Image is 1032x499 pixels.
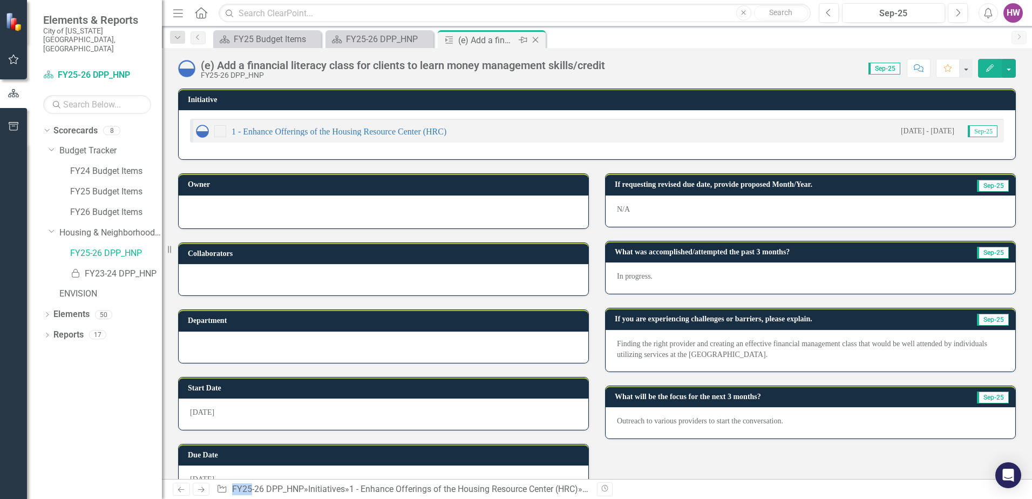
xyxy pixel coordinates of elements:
[754,5,808,21] button: Search
[188,451,583,459] h3: Due Date
[216,32,318,46] a: FY25 Budget Items
[216,483,589,496] div: » » »
[89,331,106,340] div: 17
[846,7,941,20] div: Sep-25
[232,484,304,494] a: FY25-26 DPP_HNP
[70,186,162,198] a: FY25 Budget Items
[615,315,953,323] h3: If you are experiencing challenges or barriers, please explain.
[95,310,112,319] div: 50
[70,247,162,260] a: FY25-26 DPP_HNP
[53,125,98,137] a: Scorecards
[188,180,583,188] h3: Owner
[615,180,953,188] h3: If requesting revised due date, provide proposed Month/Year.
[901,126,954,136] small: [DATE] - [DATE]
[308,484,345,494] a: Initiatives
[458,33,516,47] div: (e) Add a financial literacy class for clients to learn money management skills/credit
[1003,3,1023,23] button: HW
[977,180,1009,192] span: Sep-25
[59,227,162,239] a: Housing & Neighborhood Preservation Home
[43,95,151,114] input: Search Below...
[617,271,1004,282] p: In progress.
[617,339,1004,360] p: Finding the right provider and creating an effective financial management class that would be wel...
[188,96,1010,104] h3: Initiative
[201,59,605,71] div: (e) Add a financial literacy class for clients to learn money management skills/credit
[59,288,162,300] a: ENVISION
[615,393,937,401] h3: What will be the focus for the next 3 months?
[59,145,162,157] a: Budget Tracker
[188,249,583,258] h3: Collaborators
[70,206,162,219] a: FY26 Budget Items
[196,125,209,138] img: In Progress
[842,3,945,23] button: Sep-25
[769,8,792,17] span: Search
[70,165,162,178] a: FY24 Budget Items
[617,416,1004,427] p: Outreach to various providers to start the conversation.
[995,462,1021,488] div: Open Intercom Messenger
[53,308,90,321] a: Elements
[968,125,997,137] span: Sep-25
[53,329,84,341] a: Reports
[234,32,318,46] div: FY25 Budget Items
[43,26,151,53] small: City of [US_STATE][GEOGRAPHIC_DATA], [GEOGRAPHIC_DATA]
[190,408,214,416] span: [DATE]
[70,268,162,280] a: FY23-24 DPP_HNP
[43,69,151,82] a: FY25-26 DPP_HNP
[349,484,578,494] a: 1 - Enhance Offerings of the Housing Resource Center (HRC)
[188,316,583,325] h3: Department
[219,4,811,23] input: Search ClearPoint...
[103,126,120,135] div: 8
[5,12,24,31] img: ClearPoint Strategy
[190,475,214,483] span: [DATE]
[615,248,947,256] h3: What was accomplished/attempted the past 3 months?
[606,195,1015,227] div: N/A
[328,32,431,46] a: FY25-26 DPP_HNP
[43,14,151,26] span: Elements & Reports
[346,32,431,46] div: FY25-26 DPP_HNP
[178,60,195,77] img: In Progress
[868,63,900,75] span: Sep-25
[977,314,1009,326] span: Sep-25
[188,384,583,392] h3: Start Date
[977,392,1009,403] span: Sep-25
[977,247,1009,259] span: Sep-25
[232,127,446,136] a: 1 - Enhance Offerings of the Housing Resource Center (HRC)
[201,71,605,79] div: FY25-26 DPP_HNP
